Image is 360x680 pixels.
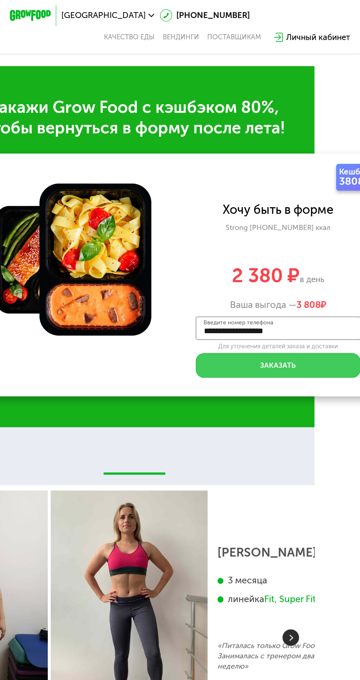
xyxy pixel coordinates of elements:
span: [GEOGRAPHIC_DATA] [61,11,146,19]
a: Качество еды [104,33,154,41]
span: ₽ [296,299,326,311]
div: Личный кабинет [286,31,350,44]
div: поставщикам [207,33,261,41]
a: Вендинги [163,33,199,41]
a: [PHONE_NUMBER] [160,9,250,22]
div: Хочу быть в форме [223,204,334,216]
img: Slide right [282,629,299,645]
span: в день [300,274,324,284]
label: Введите номер телефона [204,320,273,325]
span: 3 808 [296,299,321,310]
div: Fit, Super Fit [264,593,316,605]
span: 2 380 ₽ [232,264,300,287]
